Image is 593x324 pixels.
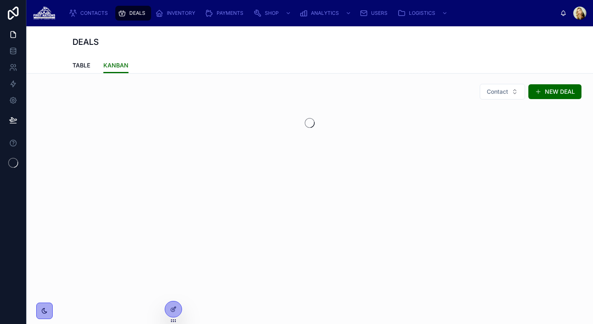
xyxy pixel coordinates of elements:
a: CONTACTS [66,6,114,21]
span: SHOP [265,10,279,16]
button: Select Button [480,84,525,100]
span: LOGISTICS [409,10,435,16]
span: CONTACTS [80,10,108,16]
a: LOGISTICS [395,6,452,21]
div: scrollable content [62,4,560,22]
a: TABLE [72,58,90,74]
span: TABLE [72,61,90,69]
span: USERS [371,10,388,16]
a: ANALYTICS [297,6,355,21]
a: SHOP [251,6,295,21]
button: NEW DEAL [528,84,581,99]
a: PAYMENTS [203,6,249,21]
span: ANALYTICS [311,10,339,16]
a: KANBAN [103,58,128,74]
span: Contact [487,88,508,96]
a: DEALS [115,6,151,21]
span: PAYMENTS [217,10,243,16]
h1: DEALS [72,36,99,48]
span: DEALS [129,10,145,16]
img: App logo [33,7,56,20]
a: INVENTORY [153,6,201,21]
span: INVENTORY [167,10,195,16]
span: KANBAN [103,61,128,69]
a: USERS [357,6,393,21]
